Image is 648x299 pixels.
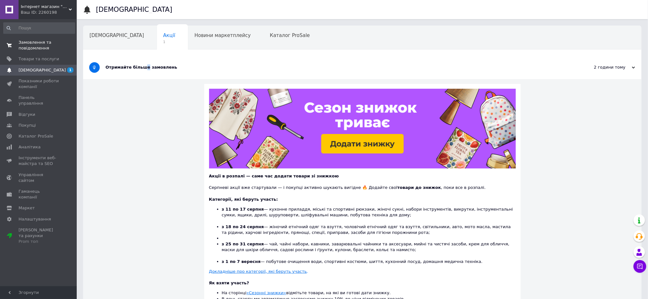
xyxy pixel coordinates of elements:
[19,123,36,128] span: Покупці
[19,155,59,167] span: Інструменти веб-майстра та SEO
[19,95,59,106] span: Панель управління
[209,269,308,274] a: Докладніше про категорії, які беруть участь.
[19,133,53,139] span: Каталог ProSale
[21,4,69,10] span: Інтернет магазин "БУК ПЛЮС"
[19,216,51,222] span: Налаштування
[222,224,516,235] li: — жіночий етнічний одяг та взуття, чоловічий етнічний одяг та взуття, світильники, авто, мото мас...
[209,179,516,191] div: Серпневі акції вже стартували — і покупці активно шукають вигідне 🔥 Додайте свої , поки все в роз...
[90,33,144,38] span: [DEMOGRAPHIC_DATA]
[270,33,310,38] span: Каталог ProSale
[19,144,41,150] span: Аналітика
[246,290,286,295] a: «Сезонні знижки»
[96,6,172,13] h1: [DEMOGRAPHIC_DATA]
[222,259,261,264] b: з 1 по 7 вересня
[209,197,278,202] b: Категорії, які беруть участь:
[19,227,59,245] span: [PERSON_NAME] та рахунки
[19,40,59,51] span: Замовлення та повідомлення
[222,259,516,265] li: — побутове очищення води, спортивні костюми, шиття, кухонний посуд, домашня медична техніка.
[222,290,516,296] li: На сторінці відмітьте товари, на які ви готові дати знижку.
[3,22,75,34] input: Пошук
[19,205,35,211] span: Маркет
[222,207,264,212] b: з 11 по 17 серпня
[222,224,264,229] b: з 18 по 24 серпня
[571,64,635,70] div: 2 години тому
[19,189,59,200] span: Гаманець компанії
[163,33,176,38] span: Акції
[19,172,59,183] span: Управління сайтом
[209,280,249,285] b: Як взяти участь?
[21,10,77,15] div: Ваш ID: 2260198
[194,33,251,38] span: Новини маркетплейсу
[209,174,339,178] b: Акції в розпалі — саме час додати товари зі знижкою
[105,64,571,70] div: Отримайте більше замовлень
[222,206,516,224] li: — кухонне приладдя, міські та спортивні рюкзаки, жіночі сукні, набори інструментів, викрутки, інс...
[634,260,646,273] button: Чат з покупцем
[163,40,176,44] span: 1
[19,56,59,62] span: Товари та послуги
[222,242,264,246] b: з 25 по 31 серпня
[19,112,35,117] span: Відгуки
[19,78,59,90] span: Показники роботи компанії
[67,67,74,73] span: 1
[397,185,441,190] b: товари до знижок
[222,241,516,259] li: — чай, чайні набори, кавники, заварювальні чайники та аксесуари, мийні та чистячі засоби, крем дл...
[19,67,66,73] span: [DEMOGRAPHIC_DATA]
[209,269,307,274] u: Докладніше про категорії, які беруть участь
[19,239,59,244] div: Prom топ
